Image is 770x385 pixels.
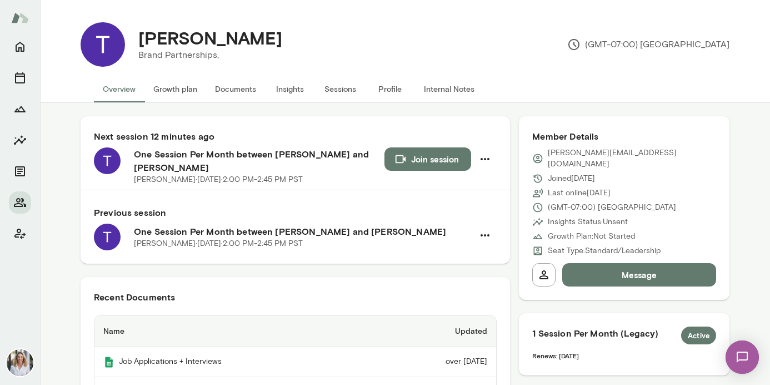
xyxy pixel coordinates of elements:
[134,238,303,249] p: [PERSON_NAME] · [DATE] · 2:00 PM-2:45 PM PST
[134,225,473,238] h6: One Session Per Month between [PERSON_NAME] and [PERSON_NAME]
[548,202,676,213] p: (GMT-07:00) [GEOGRAPHIC_DATA]
[206,76,265,102] button: Documents
[144,76,206,102] button: Growth plan
[532,130,716,143] h6: Member Details
[567,38,729,51] p: (GMT-07:00) [GEOGRAPHIC_DATA]
[365,76,415,102] button: Profile
[384,147,471,171] button: Join session
[134,147,384,174] h6: One Session Per Month between [PERSON_NAME] and [PERSON_NAME]
[415,76,483,102] button: Internal Notes
[94,130,497,143] h6: Next session 12 minutes ago
[103,357,114,368] img: Mento
[94,315,378,347] th: Name
[9,129,31,151] button: Insights
[9,98,31,120] button: Growth Plan
[94,76,144,102] button: Overview
[9,36,31,58] button: Home
[94,347,378,377] th: Job Applications + Interviews
[11,7,29,28] img: Mento
[548,231,635,242] p: Growth Plan: Not Started
[548,173,595,184] p: Joined [DATE]
[138,48,282,62] p: Brand Partnerships,
[532,327,716,344] h6: 1 Session Per Month (Legacy)
[81,22,125,67] img: Taylor Wong
[378,315,497,347] th: Updated
[9,160,31,182] button: Documents
[134,174,303,185] p: [PERSON_NAME] · [DATE] · 2:00 PM-2:45 PM PST
[548,187,611,199] p: Last online [DATE]
[315,76,365,102] button: Sessions
[548,147,716,170] p: [PERSON_NAME][EMAIL_ADDRESS][DOMAIN_NAME]
[94,290,497,304] h6: Recent Documents
[9,67,31,89] button: Sessions
[94,206,497,219] h6: Previous session
[681,330,716,342] span: Active
[548,245,661,256] p: Seat Type: Standard/Leadership
[7,349,33,376] img: Jennifer Palazzo
[532,352,579,359] span: Renews: [DATE]
[562,263,716,287] button: Message
[9,191,31,214] button: Members
[548,216,628,228] p: Insights Status: Unsent
[378,347,497,377] td: over [DATE]
[265,76,315,102] button: Insights
[138,27,282,48] h4: [PERSON_NAME]
[9,223,31,245] button: Client app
